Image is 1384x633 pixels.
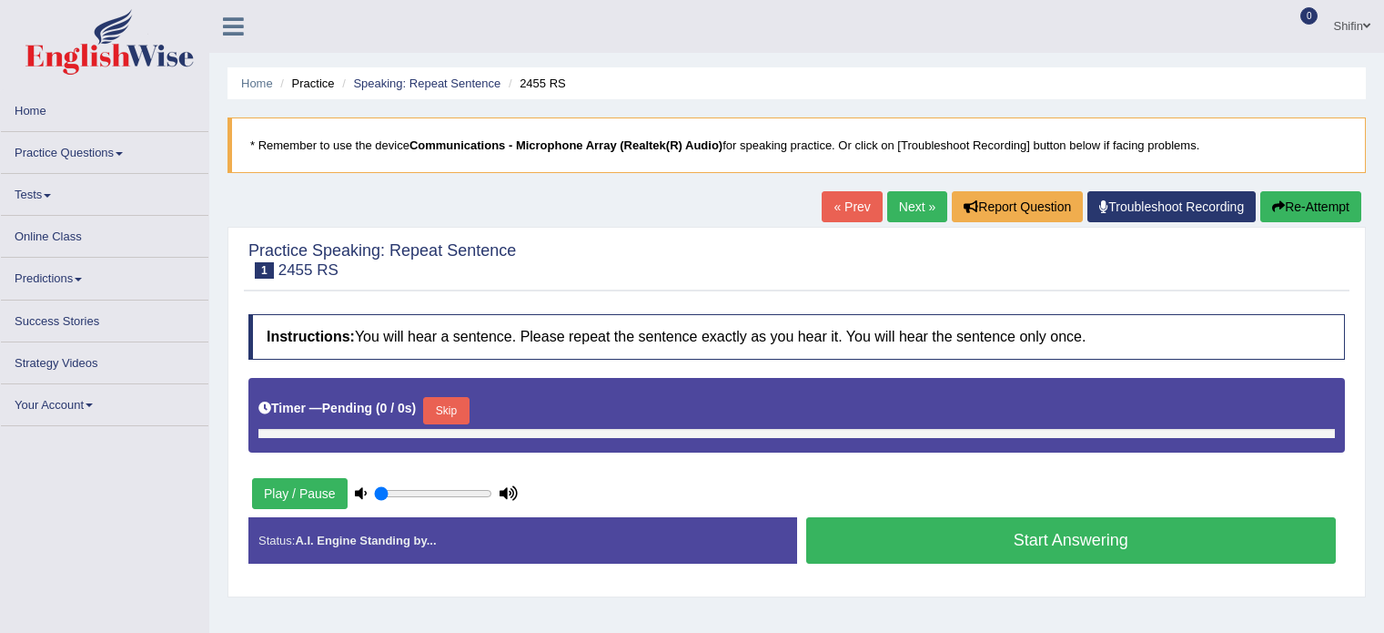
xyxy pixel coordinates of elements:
[276,75,334,92] li: Practice
[252,478,348,509] button: Play / Pause
[412,401,417,415] b: )
[1,384,208,420] a: Your Account
[248,242,516,279] h2: Practice Speaking: Repeat Sentence
[1,258,208,293] a: Predictions
[380,401,412,415] b: 0 / 0s
[1300,7,1318,25] span: 0
[353,77,500,90] a: Speaking: Repeat Sentence
[248,314,1345,360] h4: You will hear a sentence. Please repeat the sentence exactly as you hear it. You will hear the se...
[409,138,722,152] b: Communications - Microphone Array (Realtek(R) Audio)
[278,261,338,279] small: 2455 RS
[806,517,1337,564] button: Start Answering
[258,402,416,415] h5: Timer —
[1,90,208,126] a: Home
[1,132,208,168] a: Practice Questions
[1,342,208,378] a: Strategy Videos
[822,191,882,222] a: « Prev
[1,301,208,336] a: Success Stories
[423,397,469,424] button: Skip
[1260,191,1361,222] button: Re-Attempt
[295,534,436,547] strong: A.I. Engine Standing by...
[241,77,273,90] a: Home
[267,329,355,344] b: Instructions:
[952,191,1083,222] button: Report Question
[227,117,1366,173] blockquote: * Remember to use the device for speaking practice. Or click on [Troubleshoot Recording] button b...
[1,174,208,209] a: Tests
[255,262,274,279] span: 1
[887,191,947,222] a: Next »
[1087,191,1256,222] a: Troubleshoot Recording
[504,75,566,92] li: 2455 RS
[322,401,372,415] b: Pending
[1,216,208,251] a: Online Class
[376,401,380,415] b: (
[248,517,797,564] div: Status:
